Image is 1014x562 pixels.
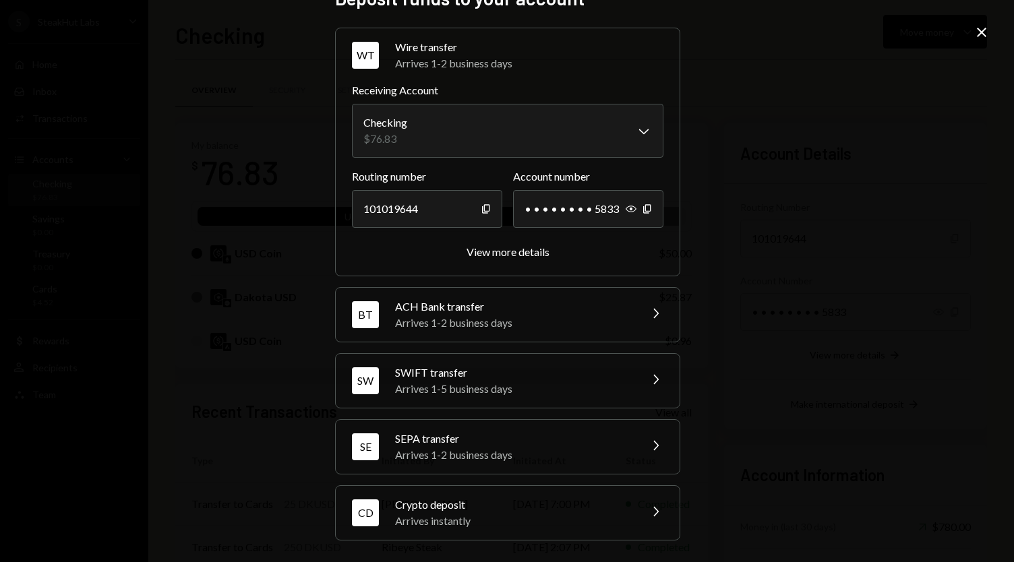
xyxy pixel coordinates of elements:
div: Arrives 1-2 business days [395,55,663,71]
div: WTWire transferArrives 1-2 business days [352,82,663,259]
label: Routing number [352,168,502,185]
div: Arrives instantly [395,513,631,529]
div: Arrives 1-2 business days [395,315,631,331]
button: SESEPA transferArrives 1-2 business days [336,420,680,474]
div: Arrives 1-5 business days [395,381,631,397]
label: Account number [513,168,663,185]
button: View more details [467,245,549,259]
label: Receiving Account [352,82,663,98]
div: ACH Bank transfer [395,299,631,315]
div: Arrives 1-2 business days [395,447,631,463]
button: CDCrypto depositArrives instantly [336,486,680,540]
div: Wire transfer [395,39,663,55]
div: WT [352,42,379,69]
div: 101019644 [352,190,502,228]
div: • • • • • • • • 5833 [513,190,663,228]
button: SWSWIFT transferArrives 1-5 business days [336,354,680,408]
div: SEPA transfer [395,431,631,447]
button: BTACH Bank transferArrives 1-2 business days [336,288,680,342]
div: CD [352,499,379,526]
div: SE [352,433,379,460]
div: View more details [467,245,549,258]
button: WTWire transferArrives 1-2 business days [336,28,680,82]
div: Crypto deposit [395,497,631,513]
button: Receiving Account [352,104,663,158]
div: SWIFT transfer [395,365,631,381]
div: SW [352,367,379,394]
div: BT [352,301,379,328]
